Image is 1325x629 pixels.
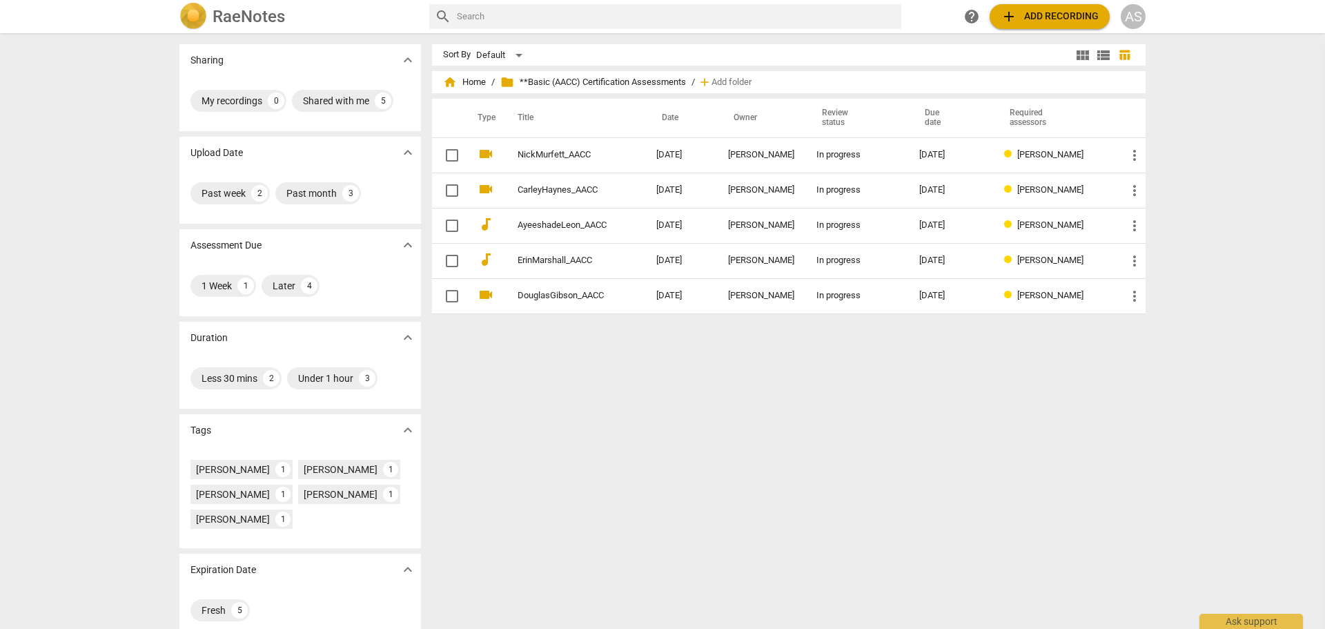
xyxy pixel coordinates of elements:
p: Sharing [190,53,224,68]
input: Search [457,6,896,28]
div: In progress [816,291,897,301]
a: LogoRaeNotes [179,3,418,30]
button: Show more [397,327,418,348]
span: table_chart [1118,48,1131,61]
button: Table view [1114,45,1135,66]
div: 1 [275,487,291,502]
div: [DATE] [919,150,983,160]
div: In progress [816,150,897,160]
div: [PERSON_NAME] [728,150,794,160]
div: [DATE] [919,255,983,266]
div: 2 [251,185,268,202]
span: expand_more [400,237,416,253]
p: Assessment Due [190,238,262,253]
div: Sort By [443,50,471,60]
div: 3 [359,370,375,387]
span: Add recording [1001,8,1099,25]
span: Review status: in progress [1004,184,1017,195]
div: [PERSON_NAME] [304,487,377,501]
div: 1 [275,512,291,527]
span: expand_more [400,422,416,438]
div: [PERSON_NAME] [728,220,794,231]
td: [DATE] [645,208,717,243]
div: [PERSON_NAME] [728,291,794,301]
span: more_vert [1126,147,1143,164]
td: [DATE] [645,137,717,173]
div: 1 [383,487,398,502]
span: view_list [1095,47,1112,64]
span: audiotrack [478,216,494,233]
div: 1 [275,462,291,477]
th: Owner [717,99,805,137]
span: [PERSON_NAME] [1017,290,1083,300]
div: Less 30 mins [202,371,257,385]
button: AS [1121,4,1146,29]
span: expand_more [400,329,416,346]
div: In progress [816,255,897,266]
span: videocam [478,287,494,303]
th: Review status [805,99,908,137]
span: home [443,75,457,89]
div: Under 1 hour [298,371,353,385]
div: 5 [375,93,391,109]
button: Show more [397,559,418,580]
span: help [963,8,980,25]
p: Upload Date [190,146,243,160]
button: Upload [990,4,1110,29]
span: expand_more [400,144,416,161]
td: [DATE] [645,173,717,208]
span: search [435,8,451,25]
div: [DATE] [919,291,983,301]
div: 1 Week [202,279,232,293]
a: DouglasGibson_AACC [518,291,607,301]
span: more_vert [1126,253,1143,269]
span: more_vert [1126,217,1143,234]
button: Tile view [1072,45,1093,66]
button: Show more [397,142,418,163]
th: Type [467,99,501,137]
span: folder [500,75,514,89]
span: / [491,77,495,88]
a: Help [959,4,984,29]
span: Home [443,75,486,89]
span: more_vert [1126,182,1143,199]
h2: RaeNotes [213,7,285,26]
div: Default [476,44,527,66]
span: view_module [1074,47,1091,64]
div: 1 [237,278,254,294]
th: Due date [908,99,994,137]
span: add [698,75,711,89]
div: 2 [263,370,279,387]
div: [PERSON_NAME] [304,463,377,476]
div: [DATE] [919,185,983,195]
div: [DATE] [919,220,983,231]
div: [PERSON_NAME] [196,487,270,501]
div: Ask support [1199,614,1303,629]
div: 4 [301,278,317,294]
img: Logo [179,3,207,30]
div: My recordings [202,94,262,108]
span: Review status: in progress [1004,255,1017,265]
div: Shared with me [303,94,369,108]
span: [PERSON_NAME] [1017,255,1083,265]
span: Review status: in progress [1004,220,1017,230]
span: Review status: in progress [1004,149,1017,159]
div: Past month [286,186,337,200]
th: Date [645,99,717,137]
p: Tags [190,423,211,438]
div: 0 [268,93,284,109]
button: Show more [397,235,418,255]
div: Fresh [202,603,226,617]
span: expand_more [400,52,416,68]
div: Past week [202,186,246,200]
th: Required assessors [993,99,1115,137]
div: [PERSON_NAME] [196,512,270,526]
td: [DATE] [645,278,717,313]
span: Review status: in progress [1004,290,1017,300]
span: [PERSON_NAME] [1017,184,1083,195]
a: ErinMarshall_AACC [518,255,607,266]
div: [PERSON_NAME] [728,255,794,266]
span: videocam [478,181,494,197]
div: 1 [383,462,398,477]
